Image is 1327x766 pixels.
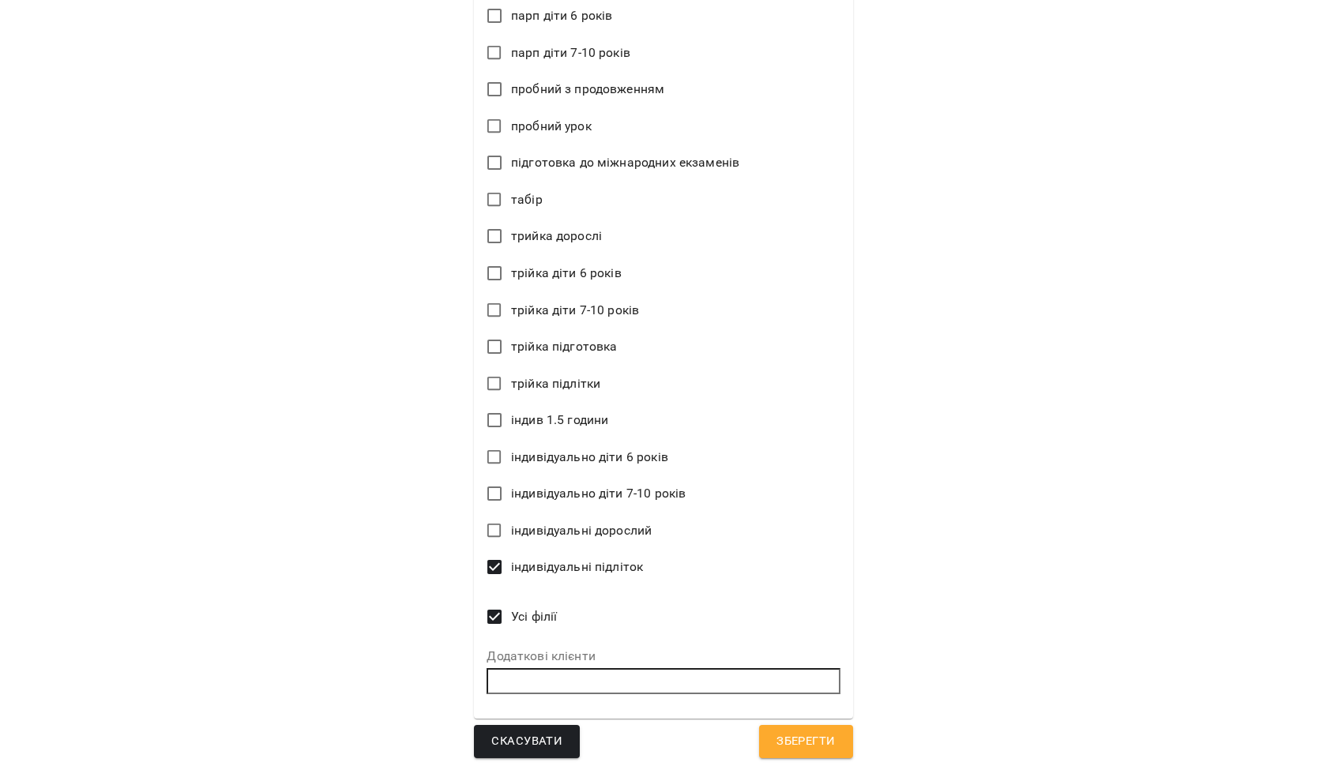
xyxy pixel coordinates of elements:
[511,153,739,172] span: підготовка до міжнародних екзаменів
[511,484,686,503] span: індивідуально діти 7-10 років
[511,374,600,393] span: трійка підлітки
[474,725,580,758] button: Скасувати
[759,725,852,758] button: Зберегти
[511,117,592,136] span: пробний урок
[511,6,613,25] span: парп діти 6 років
[511,264,622,283] span: трійка діти 6 років
[491,731,562,752] span: Скасувати
[511,227,602,246] span: трийка дорослі
[511,190,543,209] span: табір
[511,80,664,99] span: пробний з продовженням
[511,521,652,540] span: індивідуальні дорослий
[511,337,618,356] span: трійка підготовка
[511,411,608,430] span: індив 1.5 години
[776,731,835,752] span: Зберегти
[511,301,639,320] span: трійка діти 7-10 років
[511,558,643,576] span: індивідуальні підліток
[511,607,557,626] span: Усі філії
[487,650,840,663] label: Додаткові клієнти
[511,448,668,467] span: індивідуально діти 6 років
[511,43,630,62] span: парп діти 7-10 років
